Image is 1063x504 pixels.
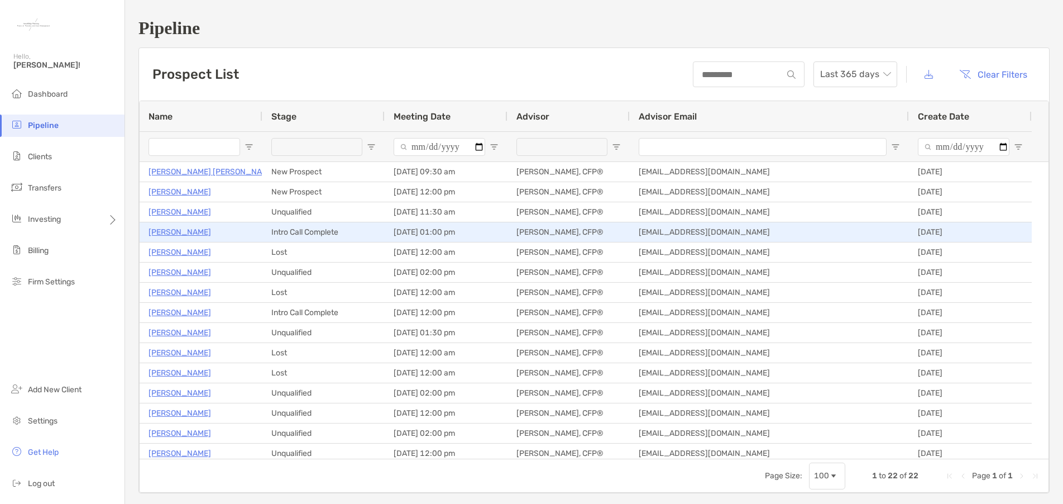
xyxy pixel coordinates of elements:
[899,471,907,481] span: of
[28,89,68,99] span: Dashboard
[385,363,507,383] div: [DATE] 12:00 am
[149,225,211,239] a: [PERSON_NAME]
[149,111,173,122] span: Name
[262,343,385,363] div: Lost
[909,444,1032,463] div: [DATE]
[630,403,909,423] div: [EMAIL_ADDRESS][DOMAIN_NAME]
[394,138,485,156] input: Meeting Date Filter Input
[630,202,909,222] div: [EMAIL_ADDRESS][DOMAIN_NAME]
[149,406,211,420] a: [PERSON_NAME]
[630,323,909,343] div: [EMAIL_ADDRESS][DOMAIN_NAME]
[28,479,55,488] span: Log out
[612,142,621,151] button: Open Filter Menu
[149,245,211,259] p: [PERSON_NAME]
[909,202,1032,222] div: [DATE]
[149,165,275,179] a: [PERSON_NAME] [PERSON_NAME]
[909,424,1032,443] div: [DATE]
[507,162,630,182] div: [PERSON_NAME], CFP®
[814,471,829,481] div: 100
[630,363,909,383] div: [EMAIL_ADDRESS][DOMAIN_NAME]
[639,138,887,156] input: Advisor Email Filter Input
[10,413,23,427] img: settings icon
[992,471,997,481] span: 1
[909,222,1032,242] div: [DATE]
[385,444,507,463] div: [DATE] 12:00 pm
[385,162,507,182] div: [DATE] 09:30 am
[28,215,61,224] span: Investing
[385,323,507,343] div: [DATE] 01:30 pm
[630,222,909,242] div: [EMAIL_ADDRESS][DOMAIN_NAME]
[138,18,1050,39] h1: Pipeline
[262,403,385,423] div: Unqualified
[507,202,630,222] div: [PERSON_NAME], CFP®
[271,111,296,122] span: Stage
[149,386,211,400] a: [PERSON_NAME]
[262,444,385,463] div: Unqualified
[918,138,1009,156] input: Create Date Filter Input
[262,363,385,383] div: Lost
[1031,472,1040,481] div: Last Page
[262,222,385,242] div: Intro Call Complete
[507,444,630,463] div: [PERSON_NAME], CFP®
[262,323,385,343] div: Unqualified
[959,472,968,481] div: Previous Page
[149,265,211,279] a: [PERSON_NAME]
[149,326,211,340] p: [PERSON_NAME]
[630,182,909,202] div: [EMAIL_ADDRESS][DOMAIN_NAME]
[262,162,385,182] div: New Prospect
[149,426,211,440] p: [PERSON_NAME]
[945,472,954,481] div: First Page
[1014,142,1023,151] button: Open Filter Menu
[262,283,385,302] div: Lost
[908,471,918,481] span: 22
[245,142,253,151] button: Open Filter Menu
[385,263,507,282] div: [DATE] 02:00 pm
[10,118,23,131] img: pipeline icon
[10,243,23,256] img: billing icon
[28,416,58,426] span: Settings
[262,182,385,202] div: New Prospect
[262,243,385,262] div: Lost
[507,222,630,242] div: [PERSON_NAME], CFP®
[872,471,877,481] span: 1
[262,383,385,403] div: Unqualified
[149,286,211,299] a: [PERSON_NAME]
[507,263,630,282] div: [PERSON_NAME], CFP®
[149,185,211,199] a: [PERSON_NAME]
[999,471,1006,481] span: of
[630,243,909,262] div: [EMAIL_ADDRESS][DOMAIN_NAME]
[28,183,61,193] span: Transfers
[909,403,1032,423] div: [DATE]
[630,383,909,403] div: [EMAIL_ADDRESS][DOMAIN_NAME]
[385,243,507,262] div: [DATE] 12:00 am
[507,323,630,343] div: [PERSON_NAME], CFP®
[10,445,23,458] img: get-help icon
[10,180,23,194] img: transfers icon
[394,111,451,122] span: Meeting Date
[28,277,75,287] span: Firm Settings
[10,274,23,288] img: firm-settings icon
[10,382,23,396] img: add_new_client icon
[28,152,52,161] span: Clients
[152,66,239,82] h3: Prospect List
[149,306,211,320] a: [PERSON_NAME]
[891,142,900,151] button: Open Filter Menu
[1008,471,1013,481] span: 1
[888,471,898,481] span: 22
[909,243,1032,262] div: [DATE]
[149,366,211,380] a: [PERSON_NAME]
[507,424,630,443] div: [PERSON_NAME], CFP®
[28,246,49,255] span: Billing
[385,403,507,423] div: [DATE] 12:00 pm
[765,471,802,481] div: Page Size:
[787,70,796,79] img: input icon
[630,444,909,463] div: [EMAIL_ADDRESS][DOMAIN_NAME]
[507,363,630,383] div: [PERSON_NAME], CFP®
[909,263,1032,282] div: [DATE]
[385,222,507,242] div: [DATE] 01:00 pm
